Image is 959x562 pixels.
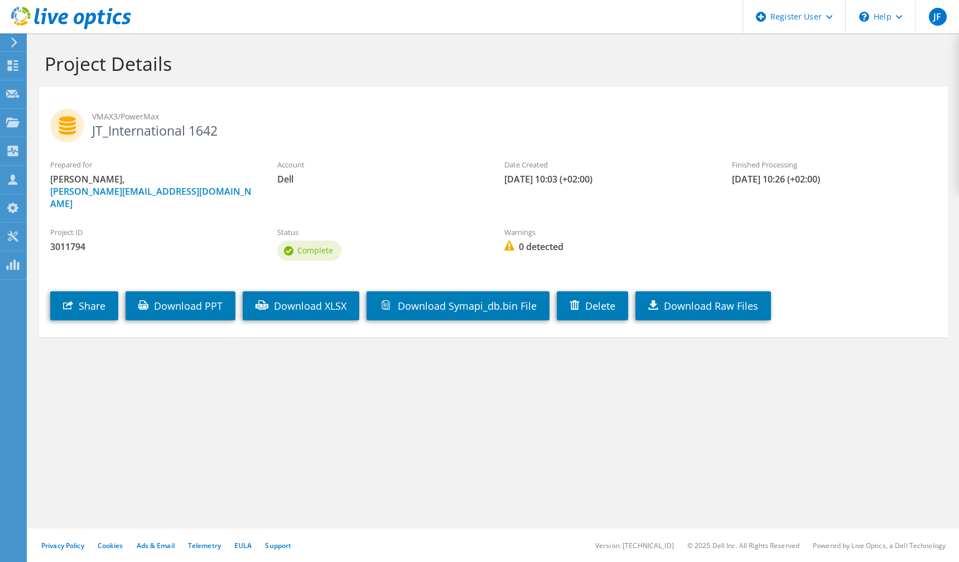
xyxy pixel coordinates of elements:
[367,291,550,320] a: Download Symapi_db.bin File
[50,291,118,320] a: Share
[277,227,482,238] label: Status
[137,541,175,550] a: Ads & Email
[813,541,946,550] li: Powered by Live Optics, a Dell Technology
[504,159,709,170] label: Date Created
[45,52,937,75] h1: Project Details
[504,173,709,185] span: [DATE] 10:03 (+02:00)
[504,241,709,253] span: 0 detected
[243,291,359,320] a: Download XLSX
[297,245,333,256] span: Complete
[687,541,799,550] li: © 2025 Dell Inc. All Rights Reserved
[557,291,628,320] a: Delete
[635,291,771,320] a: Download Raw Files
[929,8,947,26] span: JF
[732,159,937,170] label: Finished Processing
[277,159,482,170] label: Account
[98,541,123,550] a: Cookies
[41,541,84,550] a: Privacy Policy
[50,159,255,170] label: Prepared for
[50,227,255,238] label: Project ID
[50,241,255,253] span: 3011794
[234,541,252,550] a: EULA
[265,541,291,550] a: Support
[859,12,869,22] svg: \n
[126,291,235,320] a: Download PPT
[50,109,937,137] h2: JT_International 1642
[92,111,937,123] span: VMAX3/PowerMax
[188,541,221,550] a: Telemetry
[277,173,482,185] span: Dell
[595,541,674,550] li: Version: [TECHNICAL_ID]
[504,227,709,238] label: Warnings
[50,185,252,210] a: [PERSON_NAME][EMAIL_ADDRESS][DOMAIN_NAME]
[732,173,937,185] span: [DATE] 10:26 (+02:00)
[50,173,255,210] span: [PERSON_NAME],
